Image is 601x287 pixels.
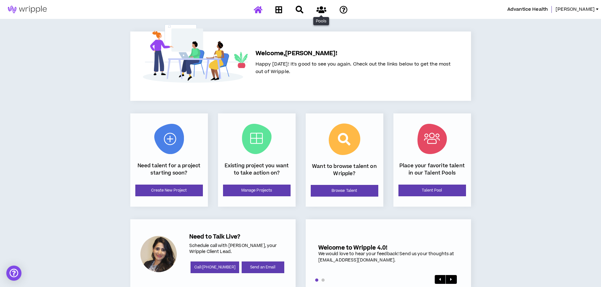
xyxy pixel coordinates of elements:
[189,233,286,240] h5: Need to Talk Live?
[189,243,286,255] p: Schedule call with [PERSON_NAME], your Wripple Client Lead.
[191,261,239,273] a: Call:[PHONE_NUMBER]
[256,61,451,75] span: Happy [DATE]! It's good to see you again. Check out the links below to get the most out of Wripple.
[242,124,272,154] img: Current Projects
[311,163,378,177] p: Want to browse talent on Wripple?
[135,185,203,196] a: Create New Project
[135,162,203,176] p: Need talent for a project starting soon?
[313,17,329,25] div: Pools
[154,124,184,154] img: New Project
[417,124,447,154] img: Talent Pool
[223,185,291,196] a: Manage Projects
[398,162,466,176] p: Place your favorite talent in our Talent Pools
[6,266,21,281] div: Open Intercom Messenger
[318,251,458,263] div: We would love to hear your feedback! Send us your thoughts at [EMAIL_ADDRESS][DOMAIN_NAME].
[507,6,548,13] span: Advantice Health
[556,6,595,13] span: [PERSON_NAME]
[140,236,177,272] div: Kiran B.
[311,185,378,197] a: Browse Talent
[318,244,458,251] h5: Welcome to Wripple 4.0!
[256,49,451,58] h5: Welcome, [PERSON_NAME] !
[398,185,466,196] a: Talent Pool
[242,261,284,273] a: Send an Email
[223,162,291,176] p: Existing project you want to take action on?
